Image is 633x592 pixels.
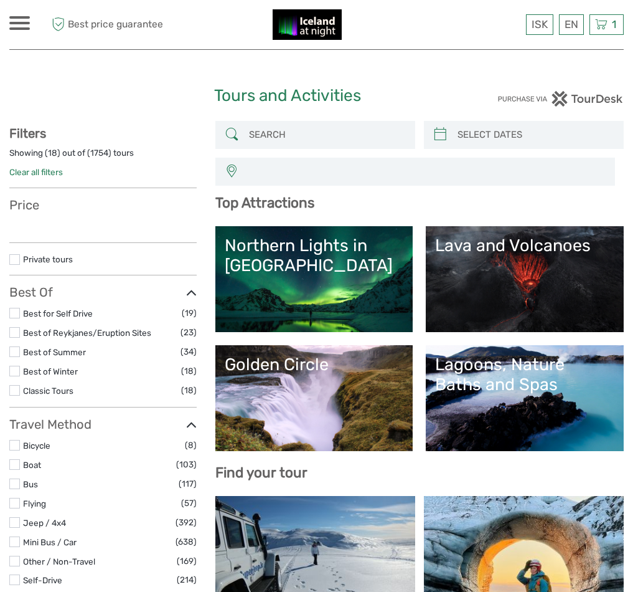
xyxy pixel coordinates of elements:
span: (392) [176,515,197,530]
a: Northern Lights in [GEOGRAPHIC_DATA] [225,236,404,323]
span: (19) [182,306,197,320]
a: Bicycle [23,441,50,451]
span: (103) [176,457,197,472]
a: Golden Circle [225,355,404,442]
a: Mini Bus / Car [23,537,77,547]
span: (23) [181,325,197,340]
h3: Price [9,198,197,212]
span: (169) [177,554,197,568]
input: SELECT DATES [452,124,617,146]
span: (638) [176,535,197,549]
strong: Filters [9,126,46,141]
div: EN [559,14,584,35]
img: PurchaseViaTourDesk.png [497,91,624,107]
span: 1 [610,18,618,31]
span: (8) [185,438,197,452]
a: Lagoons, Nature Baths and Spas [435,355,614,442]
span: (34) [181,345,197,359]
a: Best of Reykjanes/Eruption Sites [23,328,151,338]
div: Northern Lights in [GEOGRAPHIC_DATA] [225,236,404,276]
h3: Travel Method [9,417,197,432]
a: Boat [23,460,41,470]
div: Showing ( ) out of ( ) tours [9,147,197,166]
span: (57) [181,496,197,510]
a: Best for Self Drive [23,308,93,318]
span: Best price guarantee [49,14,163,35]
a: Clear all filters [9,167,63,177]
label: 18 [48,147,57,159]
span: (117) [179,477,197,491]
span: (18) [181,383,197,398]
span: (214) [177,573,197,587]
a: Self-Drive [23,575,62,585]
span: (18) [181,364,197,378]
a: Lava and Volcanoes [435,236,614,323]
a: Classic Tours [23,386,73,396]
h1: Tours and Activities [214,86,419,106]
div: Golden Circle [225,355,404,375]
a: Flying [23,499,46,508]
a: Jeep / 4x4 [23,518,66,528]
a: Other / Non-Travel [23,556,95,566]
span: ISK [532,18,548,31]
b: Top Attractions [215,194,314,211]
h3: Best Of [9,285,197,300]
b: Find your tour [215,464,307,481]
a: Best of Summer [23,347,86,357]
input: SEARCH [244,124,409,146]
div: Lava and Volcanoes [435,236,614,255]
img: 2375-0893e409-a1bb-4841-adb0-b7e32975a913_logo_small.jpg [273,9,342,40]
a: Bus [23,479,38,489]
div: Lagoons, Nature Baths and Spas [435,355,614,395]
a: Private tours [23,254,73,264]
label: 1754 [90,147,108,159]
a: Best of Winter [23,366,78,376]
